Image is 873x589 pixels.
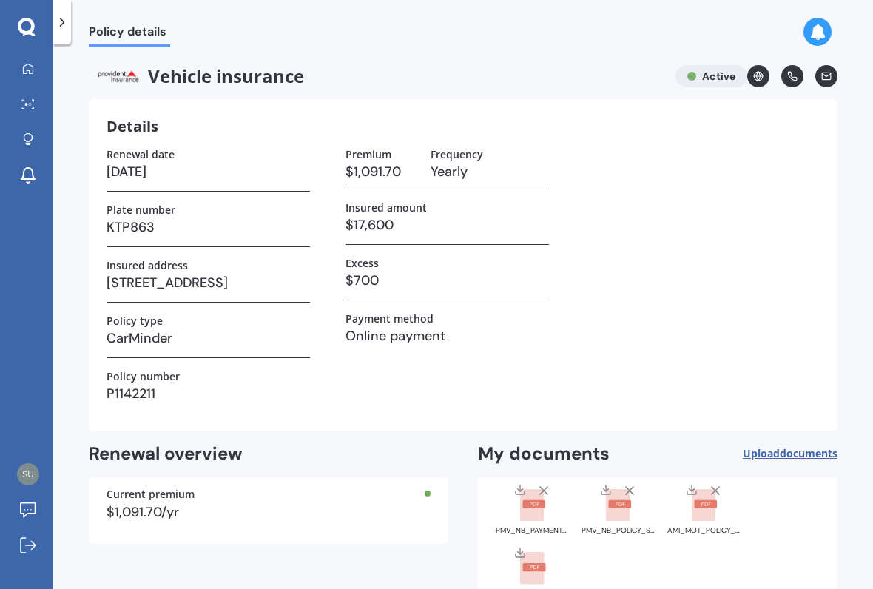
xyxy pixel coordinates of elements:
label: Payment method [346,312,434,325]
label: Policy number [107,370,180,383]
h3: $17,600 [346,214,549,236]
h3: $700 [346,269,549,292]
img: 8a99e2496d3e21dda05ac77e9ca5ed0c [17,463,39,485]
label: Insured amount [346,201,427,214]
div: PMV_NB_PAYMENT_ADVICE_1278677.pdf [496,527,570,534]
label: Renewal date [107,148,175,161]
div: PMV_NB_POLICY_SCHEDULE_1278675.pdf [582,527,655,534]
span: Policy details [89,24,170,44]
h3: Yearly [431,161,549,183]
h3: Details [107,117,158,136]
div: Current premium [107,489,431,499]
div: AMI_MOT_POLICY_SCHEDULE_MOTA01288966_20250706223120985.pdf [667,527,741,534]
label: Plate number [107,203,175,216]
h3: P1142211 [107,383,310,405]
label: Premium [346,148,391,161]
span: documents [780,446,837,460]
span: Vehicle insurance [89,65,664,87]
label: Excess [346,257,379,269]
span: Upload [743,448,837,460]
h3: CarMinder [107,327,310,349]
h3: KTP863 [107,216,310,238]
div: $1,091.70/yr [107,505,431,519]
img: Provident.png [89,65,148,87]
h3: $1,091.70 [346,161,419,183]
label: Frequency [431,148,483,161]
h2: My documents [478,442,610,465]
label: Insured address [107,259,188,272]
h2: Renewal overview [89,442,448,465]
h3: [STREET_ADDRESS] [107,272,310,294]
button: Uploaddocuments [743,442,837,465]
h3: [DATE] [107,161,310,183]
label: Policy type [107,314,163,327]
h3: Online payment [346,325,549,347]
